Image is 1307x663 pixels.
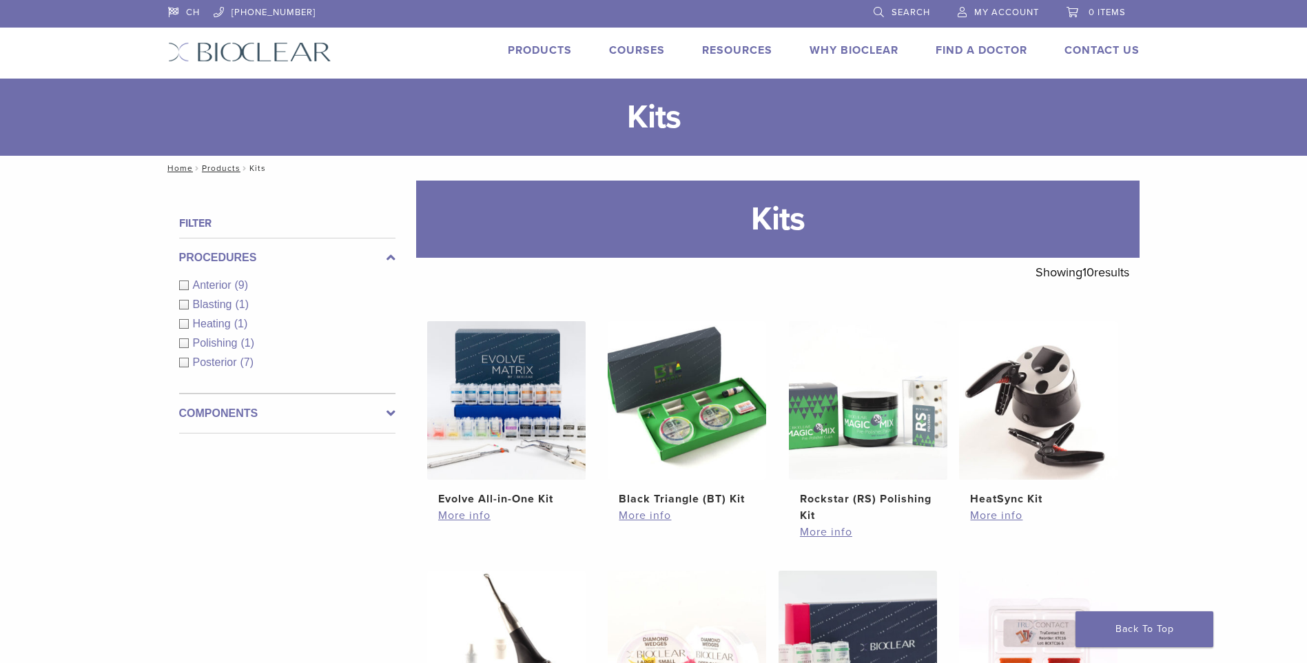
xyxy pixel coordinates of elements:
[235,298,249,310] span: (1)
[619,507,755,524] a: More info
[800,524,936,540] a: More info
[1089,7,1126,18] span: 0 items
[438,491,575,507] h2: Evolve All-in-One Kit
[193,318,234,329] span: Heating
[202,163,240,173] a: Products
[168,42,331,62] img: Bioclear
[193,298,236,310] span: Blasting
[970,491,1107,507] h2: HeatSync Kit
[163,163,193,173] a: Home
[416,181,1140,258] h1: Kits
[508,43,572,57] a: Products
[158,156,1150,181] nav: Kits
[936,43,1027,57] a: Find A Doctor
[810,43,898,57] a: Why Bioclear
[179,405,395,422] label: Components
[240,337,254,349] span: (1)
[619,491,755,507] h2: Black Triangle (BT) Kit
[609,43,665,57] a: Courses
[193,356,240,368] span: Posterior
[179,249,395,266] label: Procedures
[788,321,949,524] a: Rockstar (RS) Polishing KitRockstar (RS) Polishing Kit
[193,337,241,349] span: Polishing
[1076,611,1213,647] a: Back To Top
[426,321,587,507] a: Evolve All-in-One KitEvolve All-in-One Kit
[1082,265,1094,280] span: 10
[240,356,254,368] span: (7)
[1064,43,1140,57] a: Contact Us
[193,165,202,172] span: /
[438,507,575,524] a: More info
[974,7,1039,18] span: My Account
[702,43,772,57] a: Resources
[240,165,249,172] span: /
[958,321,1119,507] a: HeatSync KitHeatSync Kit
[800,491,936,524] h2: Rockstar (RS) Polishing Kit
[607,321,768,507] a: Black Triangle (BT) KitBlack Triangle (BT) Kit
[970,507,1107,524] a: More info
[789,321,947,480] img: Rockstar (RS) Polishing Kit
[193,279,235,291] span: Anterior
[608,321,766,480] img: Black Triangle (BT) Kit
[959,321,1118,480] img: HeatSync Kit
[234,318,248,329] span: (1)
[179,215,395,232] h4: Filter
[892,7,930,18] span: Search
[427,321,586,480] img: Evolve All-in-One Kit
[1036,258,1129,287] p: Showing results
[235,279,249,291] span: (9)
